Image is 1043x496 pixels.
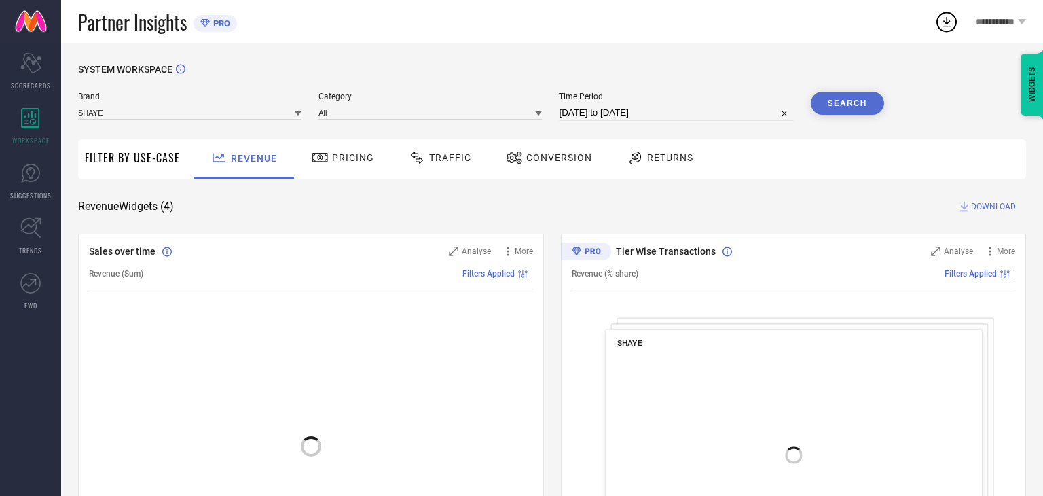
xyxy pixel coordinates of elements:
[559,105,793,121] input: Select time period
[971,200,1016,213] span: DOWNLOAD
[647,152,693,163] span: Returns
[462,247,491,256] span: Analyse
[10,190,52,200] span: SUGGESTIONS
[515,247,533,256] span: More
[85,149,180,166] span: Filter By Use-Case
[24,300,37,311] span: FWD
[78,8,187,36] span: Partner Insights
[231,153,277,164] span: Revenue
[616,246,716,257] span: Tier Wise Transactions
[997,247,1015,256] span: More
[945,269,997,279] span: Filters Applied
[11,80,51,90] span: SCORECARDS
[89,269,143,279] span: Revenue (Sum)
[318,92,542,101] span: Category
[559,92,793,101] span: Time Period
[944,247,973,256] span: Analyse
[561,243,611,263] div: Premium
[526,152,592,163] span: Conversion
[19,245,42,255] span: TRENDS
[210,18,230,29] span: PRO
[78,92,301,101] span: Brand
[89,246,155,257] span: Sales over time
[1013,269,1015,279] span: |
[531,269,533,279] span: |
[449,247,458,256] svg: Zoom
[78,64,172,75] span: SYSTEM WORKSPACE
[931,247,940,256] svg: Zoom
[78,200,174,213] span: Revenue Widgets ( 4 )
[332,152,374,163] span: Pricing
[934,10,959,34] div: Open download list
[811,92,884,115] button: Search
[572,269,638,279] span: Revenue (% share)
[12,135,50,145] span: WORKSPACE
[462,269,515,279] span: Filters Applied
[429,152,471,163] span: Traffic
[617,338,642,348] span: SHAYE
